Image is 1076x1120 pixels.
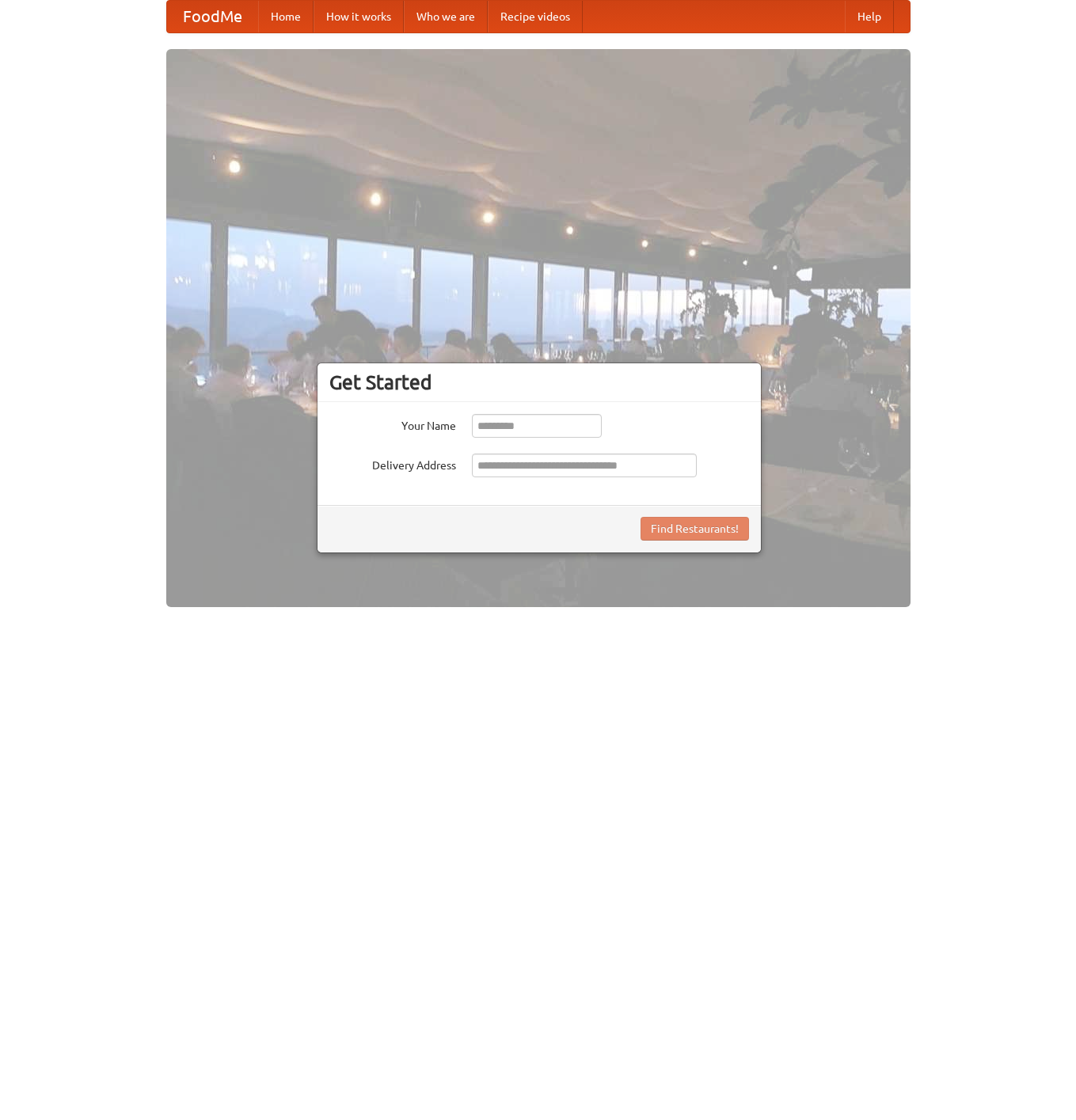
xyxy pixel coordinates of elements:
[167,1,258,32] a: FoodMe
[314,1,404,32] a: How it works
[641,517,749,541] button: Find Restaurants!
[329,454,456,473] label: Delivery Address
[845,1,894,32] a: Help
[258,1,314,32] a: Home
[488,1,583,32] a: Recipe videos
[329,414,456,434] label: Your Name
[329,370,749,394] h3: Get Started
[404,1,488,32] a: Who we are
